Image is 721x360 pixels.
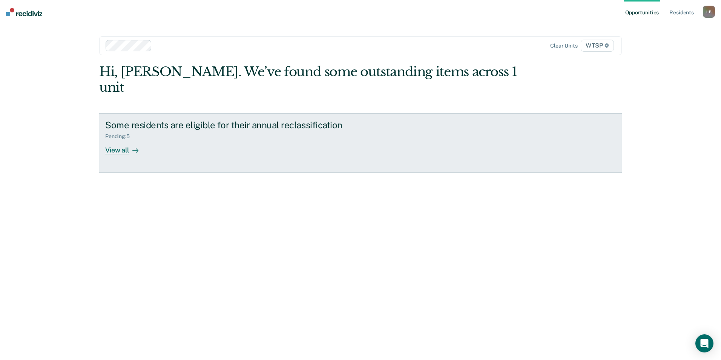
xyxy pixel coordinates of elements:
div: Hi, [PERSON_NAME]. We’ve found some outstanding items across 1 unit [99,64,517,95]
a: Some residents are eligible for their annual reclassificationPending:5View all [99,113,622,173]
div: Some residents are eligible for their annual reclassification [105,120,370,131]
div: L B [703,6,715,18]
div: Pending : 5 [105,133,136,140]
span: WTSP [581,40,614,52]
img: Recidiviz [6,8,42,16]
div: View all [105,140,147,154]
button: LB [703,6,715,18]
div: Open Intercom Messenger [695,334,713,352]
div: Clear units [550,43,578,49]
